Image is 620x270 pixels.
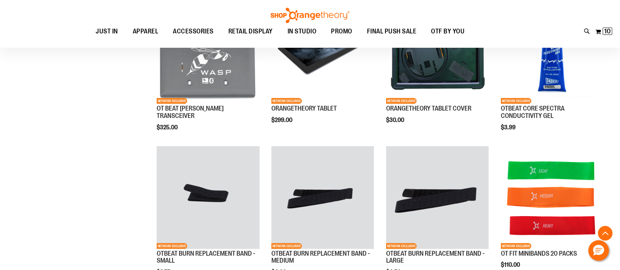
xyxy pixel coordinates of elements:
span: NETWORK EXCLUSIVE [271,98,302,104]
a: Product image for OTBEAT BURN REPLACEMENT BAND - LARGENETWORK EXCLUSIVE [386,146,489,250]
img: Product image for OTBEAT BURN REPLACEMENT BAND - SMALL [157,146,259,249]
a: Product image for OT FIT MINIBANDS 20 PACKSNETWORK EXCLUSIVE [501,146,603,250]
a: APPAREL [125,23,166,40]
img: Product image for OT FIT MINIBANDS 20 PACKS [501,146,603,249]
span: $325.00 [157,124,179,131]
a: OT FIT MINIBANDS 20 PACKS [501,250,577,257]
img: Product image for OT BEAT POE TRANSCEIVER [157,1,259,104]
a: ORANGETHEORY TABLET COVER [386,105,471,112]
span: NETWORK EXCLUSIVE [501,243,531,249]
a: Product image for ORANGETHEORY TABLETNETWORK EXCLUSIVE [271,1,374,105]
img: Product image for ORANGETHEORY TABLET COVER [386,1,489,104]
span: FINAL PUSH SALE [367,23,417,40]
img: OTBEAT CORE SPECTRA CONDUCTIVITY GEL [501,1,603,104]
a: IN STUDIO [280,23,324,40]
span: NETWORK EXCLUSIVE [501,98,531,104]
span: ACCESSORIES [173,23,214,40]
span: PROMO [331,23,353,40]
span: $299.00 [271,117,293,123]
span: OTF BY YOU [431,23,465,40]
span: IN STUDIO [288,23,317,40]
img: Product image for OTBEAT BURN REPLACEMENT BAND - LARGE [386,146,489,249]
a: ORANGETHEORY TABLET [271,105,337,112]
img: Product image for OTBEAT BURN REPLACEMENT BAND - MEDIUM [271,146,374,249]
span: NETWORK EXCLUSIVE [386,243,417,249]
button: Back To Top [598,226,613,241]
span: APPAREL [133,23,158,40]
a: Product image for OT BEAT POE TRANSCEIVERNETWORK EXCLUSIVE [157,1,259,105]
a: OT BEAT [PERSON_NAME] TRANSCEIVER [157,105,224,119]
a: ACCESSORIES [166,23,221,40]
a: Product image for ORANGETHEORY TABLET COVERNETWORK EXCLUSIVE [386,1,489,105]
a: Product image for OTBEAT BURN REPLACEMENT BAND - MEDIUMNETWORK EXCLUSIVE [271,146,374,250]
a: PROMO [324,23,360,40]
span: JUST IN [96,23,118,40]
span: NETWORK EXCLUSIVE [271,243,302,249]
a: FINAL PUSH SALE [360,23,424,40]
span: $30.00 [386,117,405,123]
a: OTF BY YOU [424,23,472,40]
span: NETWORK EXCLUSIVE [386,98,417,104]
a: Product image for OTBEAT BURN REPLACEMENT BAND - SMALLNETWORK EXCLUSIVE [157,146,259,250]
img: Product image for ORANGETHEORY TABLET [271,1,374,104]
a: OTBEAT CORE SPECTRA CONDUCTIVITY GEL [501,105,564,119]
a: OTBEAT BURN REPLACEMENT BAND - MEDIUM [271,250,370,264]
span: 10 [604,28,611,35]
a: RETAIL DISPLAY [221,23,280,40]
button: Hello, have a question? Let’s chat. [588,240,609,261]
a: OTBEAT CORE SPECTRA CONDUCTIVITY GELNETWORK EXCLUSIVE [501,1,603,105]
a: JUST IN [89,23,126,40]
span: NETWORK EXCLUSIVE [157,243,187,249]
span: RETAIL DISPLAY [228,23,273,40]
span: NETWORK EXCLUSIVE [157,98,187,104]
a: OTBEAT BURN REPLACEMENT BAND - SMALL [157,250,255,264]
span: $3.99 [501,124,517,131]
img: Shop Orangetheory [270,8,350,23]
a: OTBEAT BURN REPLACEMENT BAND - LARGE [386,250,485,264]
span: $110.00 [501,262,521,268]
